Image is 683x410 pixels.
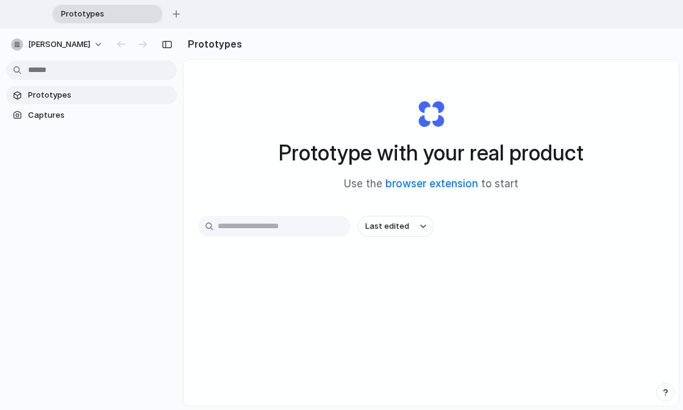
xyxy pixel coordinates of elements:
button: [PERSON_NAME] [6,35,109,54]
span: Prototypes [56,8,143,20]
a: Captures [6,106,177,124]
div: Prototypes [52,5,162,23]
span: [PERSON_NAME] [28,38,90,51]
a: browser extension [385,178,478,190]
span: Use the to start [344,176,518,192]
h2: Prototypes [183,37,242,51]
span: Last edited [365,220,409,232]
h1: Prototype with your real product [279,137,584,169]
a: Prototypes [6,86,177,104]
span: Prototypes [28,89,172,101]
span: Captures [28,109,172,121]
button: Last edited [358,216,434,237]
